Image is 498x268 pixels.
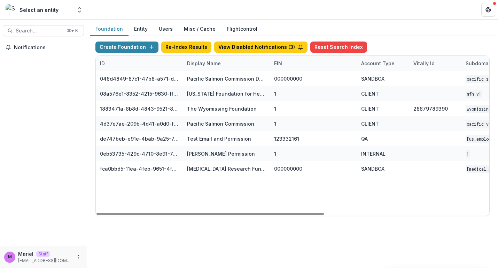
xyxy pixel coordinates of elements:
div: ID [96,56,183,71]
p: [EMAIL_ADDRESS][DOMAIN_NAME] [18,258,71,264]
div: ID [96,60,109,67]
div: INTERNAL [361,150,386,157]
p: Mariel [18,250,33,258]
div: 1883471a-8b8d-4843-9521-8469eebbdc44 [100,105,179,112]
img: Select an entity [6,4,17,15]
div: Vitally Id [409,60,439,67]
div: EIN [270,56,357,71]
button: Open entity switcher [75,3,84,17]
button: Get Help [481,3,495,17]
div: 1 [274,105,276,112]
code: 1 [466,150,470,158]
button: Entity [129,22,153,36]
div: 1 [274,120,276,127]
div: 000000000 [274,165,302,172]
div: Vitally Id [409,56,461,71]
div: 1 [274,90,276,97]
div: [MEDICAL_DATA] Research Fund Workflow Sandbox [187,165,266,172]
div: Mariel [8,255,12,259]
a: Flightcontrol [227,25,257,32]
div: ⌘ + K [65,27,79,35]
div: Account Type [357,56,409,71]
div: SANDBOX [361,165,384,172]
button: Create Foundation [95,42,158,53]
div: 048d4849-87c1-47b8-a571-d36adc5d9bb4 [100,75,179,82]
div: de747beb-e91e-4bab-9a25-7d887244fc20 [100,135,179,142]
code: Pacific V2 [466,120,492,128]
div: Subdomain [461,60,497,67]
div: 08a576e1-8352-4215-9630-ff0d35d85970 [100,90,179,97]
button: Reset Search Index [310,42,367,53]
div: Display Name [183,60,225,67]
div: CLIENT [361,120,379,127]
div: 123332161 [274,135,299,142]
div: fca0bbd5-11ea-4feb-9651-4f2901940552 [100,165,179,172]
div: 1 [274,150,276,157]
button: Search... [3,25,84,36]
div: CLIENT [361,90,379,97]
button: View Disabled Notifications (3) [214,42,308,53]
div: Select an entity [20,6,59,14]
div: 4d37e7ae-209b-4d41-a0d0-fdd20d1292d5 [100,120,179,127]
button: Foundation [90,22,129,36]
div: Account Type [357,60,399,67]
button: More [74,253,83,261]
div: EIN [270,60,286,67]
div: Display Name [183,56,270,71]
span: Notifications [14,45,81,51]
button: Notifications [3,42,84,53]
div: CLIENT [361,105,379,112]
button: Misc / Cache [178,22,221,36]
div: 28879789390 [413,105,448,112]
code: MFH V1 [466,90,482,98]
div: QA [361,135,368,142]
div: SANDBOX [361,75,384,82]
button: Re-Index Results [161,42,211,53]
span: Search... [16,28,63,34]
div: [PERSON_NAME] Permission [187,150,255,157]
div: 0eb53735-429c-4710-8e91-7c944001ebcc [100,150,179,157]
div: 000000000 [274,75,302,82]
button: Users [153,22,178,36]
p: Staff [36,251,50,257]
div: Test Email and Permission [187,135,251,142]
